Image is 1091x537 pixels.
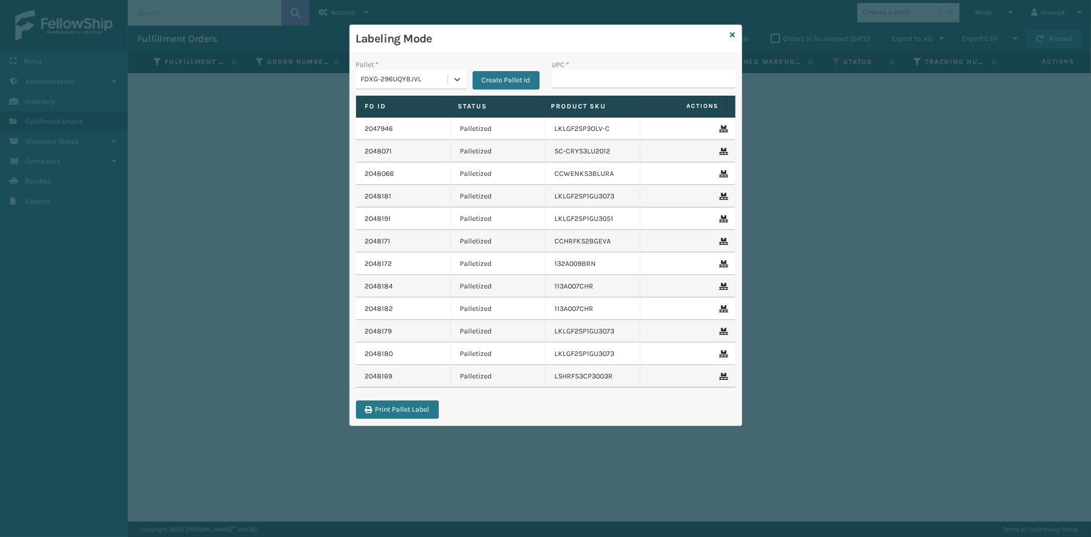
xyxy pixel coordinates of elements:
td: 113A007CHR [546,298,641,320]
div: FDXG-296UQYBJVL [361,74,449,85]
td: Palletized [451,230,546,253]
td: Palletized [451,140,546,163]
a: 2047946 [365,124,393,134]
td: 132A009BRN [546,253,641,275]
td: SC-CRYS3LU2012 [546,140,641,163]
td: Palletized [451,118,546,140]
i: Remove From Pallet [720,373,726,380]
i: Remove From Pallet [720,283,726,290]
label: Product SKU [551,102,625,111]
td: CCWENKS3BLURA [546,163,641,185]
i: Remove From Pallet [720,125,726,132]
h3: Labeling Mode [356,31,726,47]
td: Palletized [451,298,546,320]
a: 2048180 [365,349,393,359]
a: 2048066 [365,169,394,179]
i: Remove From Pallet [720,305,726,312]
td: 113A007CHR [546,275,641,298]
td: LKLGF2SP1GU3073 [546,343,641,365]
td: Palletized [451,253,546,275]
button: Create Pallet Id [473,71,540,89]
i: Remove From Pallet [720,215,726,222]
i: Remove From Pallet [720,193,726,200]
i: Remove From Pallet [720,170,726,177]
td: LSHRFS3CP3003R [546,365,641,388]
td: LKLGF2SP1GU3051 [546,208,641,230]
td: LKLGF2SP3OLV-C [546,118,641,140]
a: 2048169 [365,371,393,382]
td: Palletized [451,343,546,365]
td: Palletized [451,365,546,388]
a: 2048179 [365,326,392,337]
i: Remove From Pallet [720,328,726,335]
i: Remove From Pallet [720,350,726,357]
label: Status [458,102,532,111]
label: UPC [552,59,570,70]
a: 2048182 [365,304,393,314]
button: Print Pallet Label [356,400,439,419]
label: Fo Id [365,102,439,111]
td: Palletized [451,163,546,185]
a: 2048181 [365,191,392,202]
td: Palletized [451,275,546,298]
td: Palletized [451,208,546,230]
i: Remove From Pallet [720,148,726,155]
td: LKLGF2SP1GU3073 [546,185,641,208]
i: Remove From Pallet [720,260,726,267]
a: 2048171 [365,236,391,247]
a: 2048184 [365,281,393,292]
span: Actions [638,98,725,115]
a: 2048191 [365,214,391,224]
a: 2048172 [365,259,392,269]
label: Pallet [356,59,379,70]
td: CCHRFKS2BGEVA [546,230,641,253]
i: Remove From Pallet [720,238,726,245]
td: Palletized [451,320,546,343]
a: 2048071 [365,146,392,156]
td: LKLGF2SP1GU3073 [546,320,641,343]
td: Palletized [451,185,546,208]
